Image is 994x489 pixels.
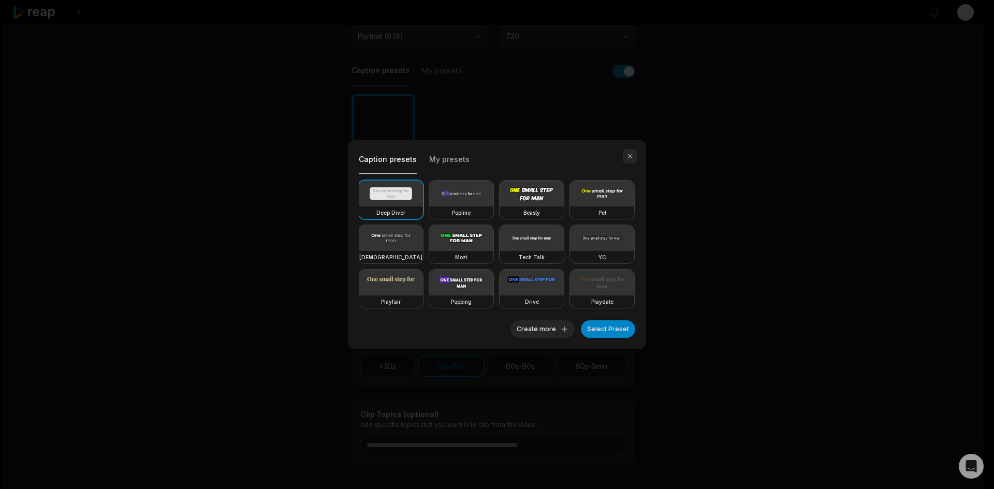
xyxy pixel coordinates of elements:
[598,209,606,217] h3: Pet
[429,152,470,174] button: My presets
[452,209,471,217] h3: Popline
[510,323,575,333] a: Create more
[451,298,472,306] h3: Popping
[519,253,545,261] h3: Tech Talk
[376,209,405,217] h3: Deep Diver
[381,298,401,306] h3: Playfair
[510,320,575,338] button: Create more
[591,298,613,306] h3: Playdate
[359,151,417,174] button: Caption presets
[581,320,635,338] button: Select Preset
[523,209,540,217] h3: Beasty
[959,454,984,479] div: Open Intercom Messenger
[525,298,539,306] h3: Drive
[455,253,467,261] h3: Mozi
[359,253,422,261] h3: [DEMOGRAPHIC_DATA]
[598,253,606,261] h3: YC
